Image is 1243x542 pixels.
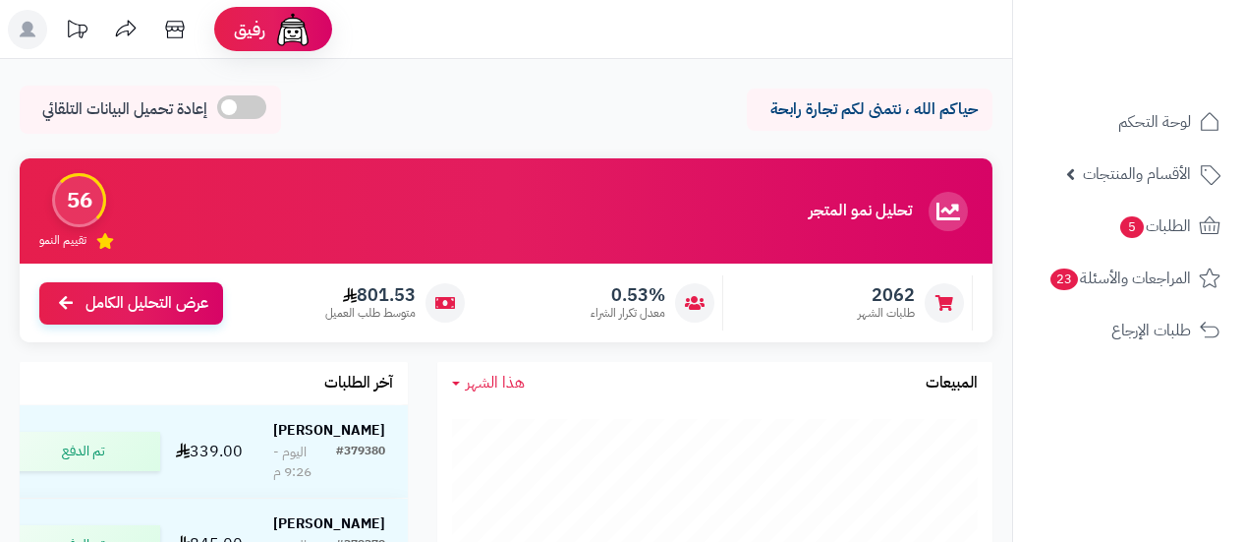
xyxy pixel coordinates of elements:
[1025,98,1231,146] a: لوحة التحكم
[52,10,101,54] a: تحديثات المنصة
[273,420,385,441] strong: [PERSON_NAME]
[234,18,265,41] span: رفيق
[858,305,915,322] span: طلبات الشهر
[1025,203,1231,250] a: الطلبات5
[591,305,665,322] span: معدل تكرار الشراء
[1083,160,1191,188] span: الأقسام والمنتجات
[1120,216,1144,238] span: 5
[273,513,385,534] strong: [PERSON_NAME]
[1050,269,1078,290] span: 23
[452,372,525,394] a: هذا الشهر
[1025,307,1231,354] a: طلبات الإرجاع
[42,98,207,121] span: إعادة تحميل البيانات التلقائي
[168,405,251,498] td: 339.00
[926,375,978,392] h3: المبيعات
[858,284,915,306] span: 2062
[273,443,336,482] div: اليوم - 9:26 م
[1025,255,1231,302] a: المراجعات والأسئلة23
[324,375,393,392] h3: آخر الطلبات
[85,292,208,315] span: عرض التحليل الكامل
[39,282,223,325] a: عرض التحليل الكامل
[273,10,312,49] img: ai-face.png
[3,432,160,471] div: تم الدفع
[1048,265,1191,292] span: المراجعات والأسئلة
[39,232,86,249] span: تقييم النمو
[325,284,416,306] span: 801.53
[466,371,525,394] span: هذا الشهر
[1118,108,1191,136] span: لوحة التحكم
[762,98,978,121] p: حياكم الله ، نتمنى لكم تجارة رابحة
[336,443,385,482] div: #379380
[1118,212,1191,240] span: الطلبات
[325,305,416,322] span: متوسط طلب العميل
[1111,317,1191,344] span: طلبات الإرجاع
[591,284,665,306] span: 0.53%
[809,203,912,220] h3: تحليل نمو المتجر
[1109,49,1224,90] img: logo-2.png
